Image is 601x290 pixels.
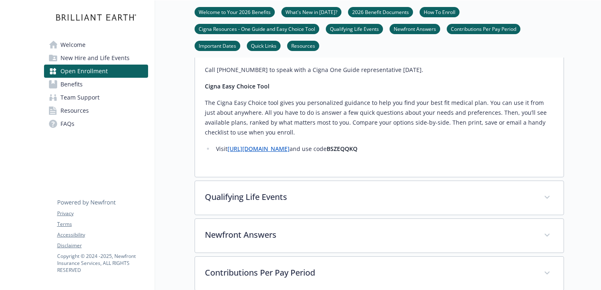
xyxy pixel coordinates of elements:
[420,8,459,16] a: How To Enroll
[214,144,554,154] li: Visit and use code
[44,78,148,91] a: Benefits
[247,42,281,49] a: Quick Links
[44,65,148,78] a: Open Enrollment
[348,8,413,16] a: 2026 Benefit Documents
[205,267,534,279] p: Contributions Per Pay Period
[287,42,319,49] a: Resources
[60,91,100,104] span: Team Support
[205,65,554,75] p: Call [PHONE_NUMBER] to speak with a Cigna One Guide representative [DATE].
[57,220,148,228] a: Terms
[281,8,341,16] a: What's New in [DATE]?
[44,38,148,51] a: Welcome
[60,104,89,117] span: Resources
[60,38,86,51] span: Welcome
[60,78,83,91] span: Benefits
[195,219,564,253] div: Newfront Answers
[327,145,357,153] strong: BSZEQQKQ
[326,25,383,32] a: Qualifying Life Events
[60,51,130,65] span: New Hire and Life Events
[205,82,269,90] strong: Cigna Easy Choice Tool
[57,242,148,249] a: Disclaimer
[227,145,290,153] a: [URL][DOMAIN_NAME]
[390,25,440,32] a: Newfront Answers
[60,117,74,130] span: FAQs
[195,8,275,16] a: Welcome to Your 2026 Benefits
[205,229,534,241] p: Newfront Answers
[205,98,554,137] p: The Cigna Easy Choice tool gives you personalized guidance to help you find your best fit medical...
[60,65,108,78] span: Open Enrollment
[44,104,148,117] a: Resources
[57,231,148,239] a: Accessibility
[205,191,534,203] p: Qualifying Life Events
[195,181,564,215] div: Qualifying Life Events
[44,51,148,65] a: New Hire and Life Events
[44,91,148,104] a: Team Support
[447,25,520,32] a: Contributions Per Pay Period
[57,210,148,217] a: Privacy
[195,42,240,49] a: Important Dates
[44,117,148,130] a: FAQs
[57,253,148,274] p: Copyright © 2024 - 2025 , Newfront Insurance Services, ALL RIGHTS RESERVED
[195,25,319,32] a: Cigna Resources - One Guide and Easy Choice Tool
